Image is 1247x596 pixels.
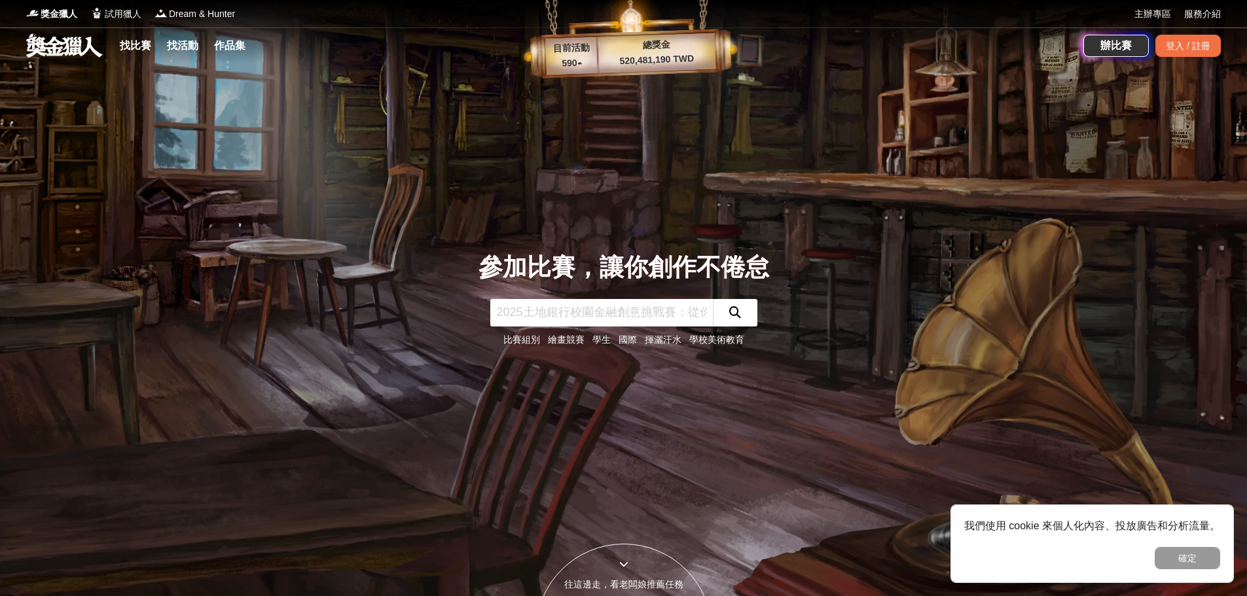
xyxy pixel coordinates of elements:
[154,7,235,21] a: LogoDream & Hunter
[115,37,156,55] a: 找比賽
[548,334,585,345] a: 繪畫競賽
[536,578,712,591] div: 往這邊走，看老闆娘推薦任務
[1083,35,1149,57] a: 辦比賽
[105,7,141,21] span: 試用獵人
[26,7,39,20] img: Logo
[209,37,251,55] a: 作品集
[169,7,235,21] span: Dream & Hunter
[41,7,77,21] span: 獎金獵人
[964,520,1220,531] span: 我們使用 cookie 來個人化內容、投放廣告和分析流量。
[545,41,598,56] p: 目前活動
[619,334,637,345] a: 國際
[1134,7,1171,21] a: 主辦專區
[490,299,713,326] input: 2025土地銀行校園金融創意挑戰賽：從你出發 開啟智慧金融新頁
[90,7,103,20] img: Logo
[26,7,77,21] a: Logo獎金獵人
[1155,35,1221,57] div: 登入 / 註冊
[154,7,168,20] img: Logo
[592,334,611,345] a: 學生
[689,334,744,345] a: 學校美術教育
[503,334,540,345] a: 比賽組別
[545,56,598,71] p: 590 ▴
[597,36,715,54] p: 總獎金
[1155,547,1220,569] button: 確定
[479,249,769,286] div: 參加比賽，讓你創作不倦怠
[645,334,681,345] a: 揮灑汗水
[1184,7,1221,21] a: 服務介紹
[162,37,204,55] a: 找活動
[90,7,141,21] a: Logo試用獵人
[598,51,716,69] p: 520,481,190 TWD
